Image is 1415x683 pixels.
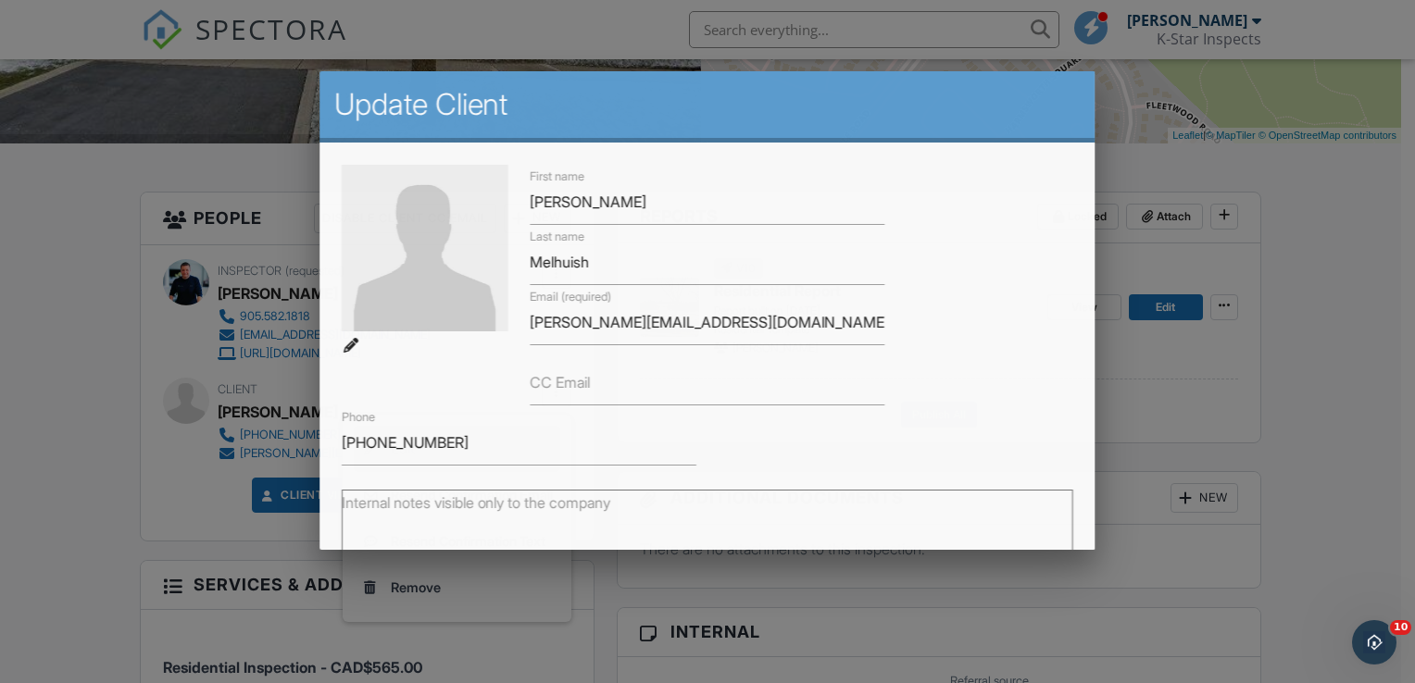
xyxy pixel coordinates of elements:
label: Email (required) [530,289,611,305]
h2: Update Client [334,86,1081,123]
span: 10 [1390,620,1411,635]
label: First name [530,168,584,185]
label: Last name [530,229,584,245]
label: Internal notes visible only to the company [342,492,610,513]
label: Phone [342,409,375,426]
iframe: Intercom live chat [1352,620,1396,664]
img: default-user-f0147aede5fd5fa78ca7ade42f37bd4542148d508eef1c3d3ea960f66861d68b.jpg [342,165,508,331]
label: CC Email [530,372,590,392]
